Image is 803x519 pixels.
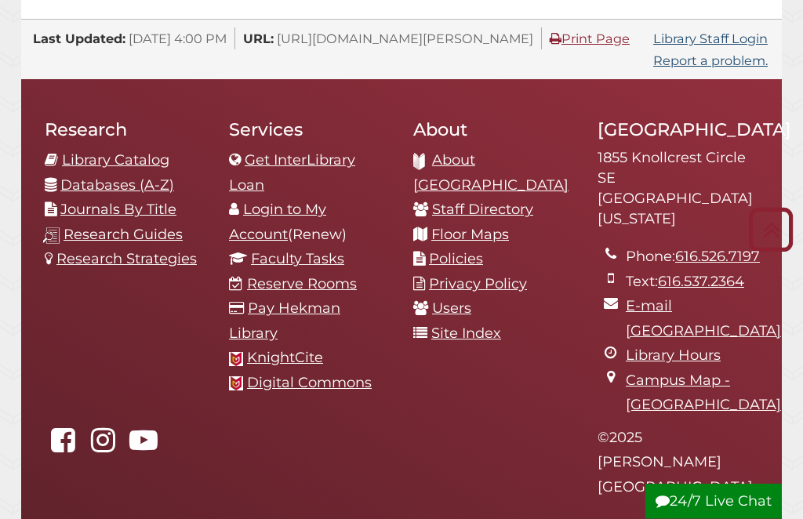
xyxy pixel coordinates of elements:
[626,347,721,365] a: Library Hours
[658,274,744,291] a: 616.537.2364
[626,270,758,296] li: Text:
[45,437,81,455] a: Hekman Library on Facebook
[229,119,390,141] h2: Services
[247,276,357,293] a: Reserve Rooms
[64,227,183,244] a: Research Guides
[62,152,169,169] a: Library Catalog
[247,350,323,367] a: KnightCite
[429,276,527,293] a: Privacy Policy
[431,227,509,244] a: Floor Maps
[550,33,561,45] i: Print Page
[432,300,471,318] a: Users
[251,251,344,268] a: Faculty Tasks
[125,437,162,455] a: Hekman Library on YouTube
[60,201,176,219] a: Journals By Title
[243,31,274,47] span: URL:
[653,53,768,69] a: Report a problem.
[85,437,121,455] a: hekmanlibrary on Instagram
[277,31,533,47] span: [URL][DOMAIN_NAME][PERSON_NAME]
[229,152,355,194] a: Get InterLibrary Loan
[743,216,799,242] a: Back to Top
[43,228,60,245] img: research-guides-icon-white_37x37.png
[429,251,483,268] a: Policies
[56,251,197,268] a: Research Strategies
[550,31,630,47] a: Print Page
[413,119,574,141] h2: About
[129,31,227,47] span: [DATE] 4:00 PM
[229,300,340,343] a: Pay Hekman Library
[229,201,326,244] a: Login to My Account
[626,298,781,340] a: E-mail [GEOGRAPHIC_DATA]
[598,149,758,230] address: 1855 Knollcrest Circle SE [GEOGRAPHIC_DATA][US_STATE]
[229,198,390,248] li: (Renew)
[413,152,569,194] a: About [GEOGRAPHIC_DATA]
[653,31,768,47] a: Library Staff Login
[247,375,372,392] a: Digital Commons
[598,119,758,141] h2: [GEOGRAPHIC_DATA]
[60,177,174,194] a: Databases (A-Z)
[598,426,758,501] p: © 2025 [PERSON_NAME][GEOGRAPHIC_DATA]
[229,353,243,367] img: Calvin favicon logo
[675,249,760,266] a: 616.526.7197
[229,377,243,391] img: Calvin favicon logo
[432,201,533,219] a: Staff Directory
[626,372,781,415] a: Campus Map - [GEOGRAPHIC_DATA]
[431,325,501,343] a: Site Index
[45,119,205,141] h2: Research
[33,31,125,47] span: Last Updated:
[626,245,758,270] li: Phone:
